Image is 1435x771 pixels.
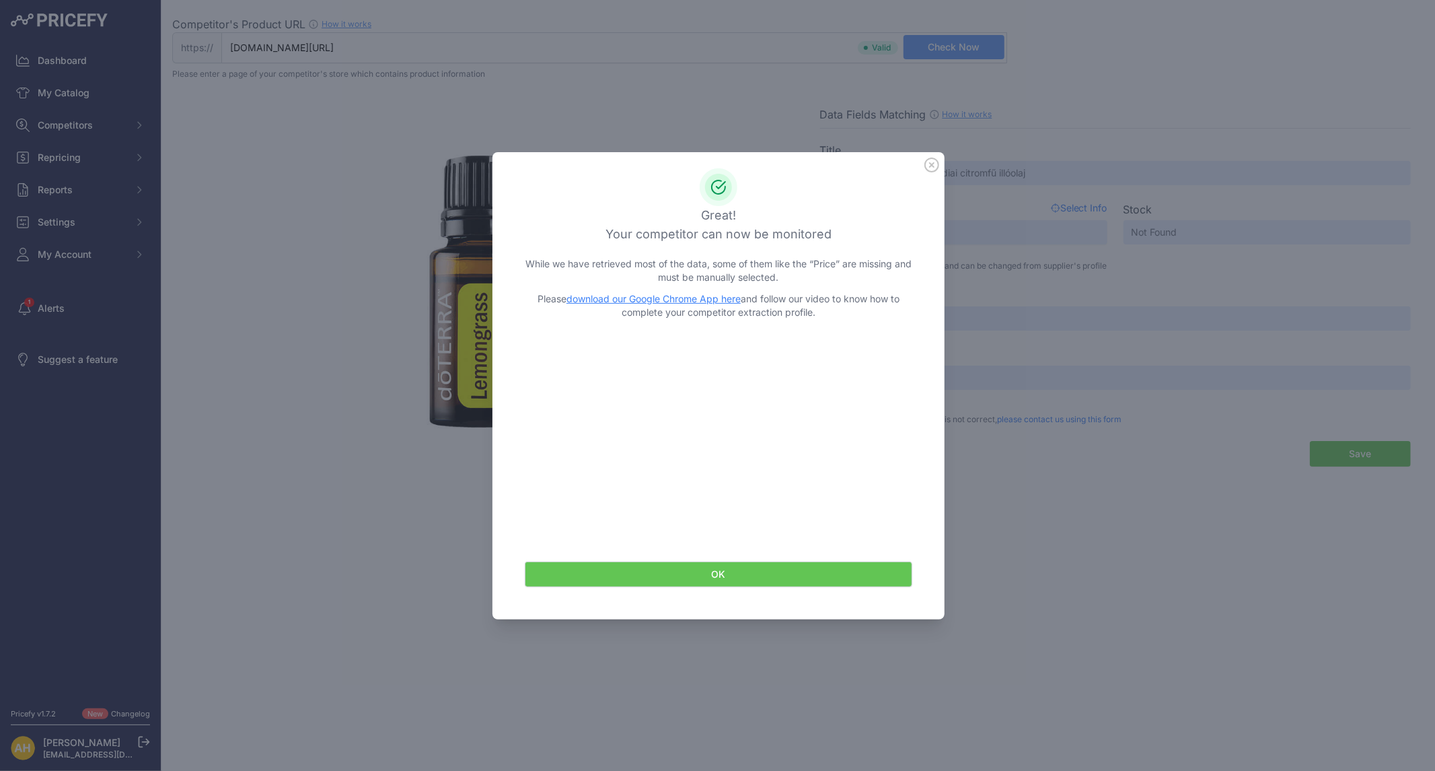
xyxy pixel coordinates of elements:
h3: Great! [525,206,912,225]
h3: Your competitor can now be monitored [525,225,912,244]
p: While we have retrieved most of the data, some of them like the “Price” are missing and must be m... [525,257,912,284]
button: OK [525,562,912,587]
a: download our Google Chrome App here [566,293,741,304]
p: Please and follow our video to know how to complete your competitor extraction profile. [525,292,912,319]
